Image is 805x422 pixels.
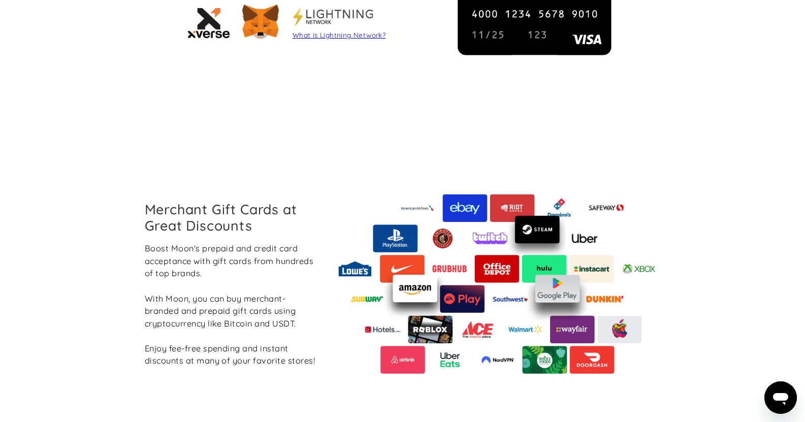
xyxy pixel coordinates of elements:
img: Metamask [293,7,374,27]
iframe: Button to launch messaging window [764,381,797,414]
h2: Merchant Gift Cards at Great Discounts [145,201,317,234]
a: What is Lightning Network? [293,31,385,39]
img: xVerse [184,2,235,43]
img: Moon's vast catalog of merchant gift cards [333,194,662,374]
div: Boost Moon's prepaid and credit card acceptance with gift cards from hundreds of top brands. With... [145,242,317,367]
